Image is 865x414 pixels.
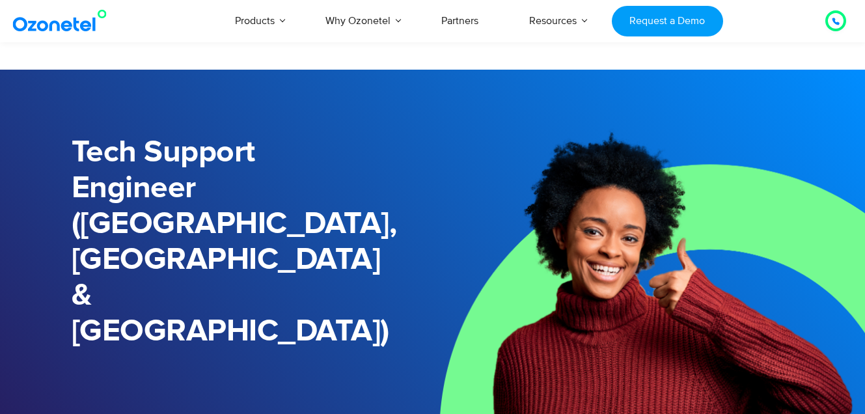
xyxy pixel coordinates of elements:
[72,135,433,350] h1: Tech Support Engineer ([GEOGRAPHIC_DATA], [GEOGRAPHIC_DATA] & [GEOGRAPHIC_DATA])
[612,6,723,36] a: Request a Demo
